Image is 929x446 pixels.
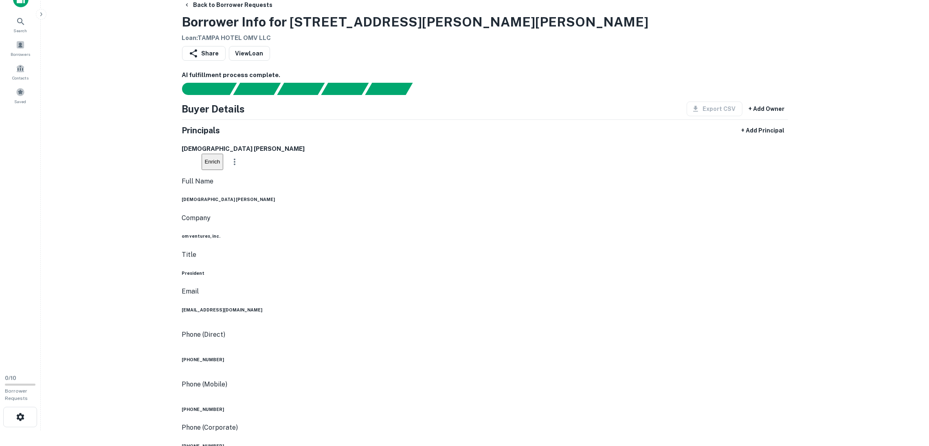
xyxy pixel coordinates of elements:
[182,233,335,239] h6: om ventures, inc.
[182,46,226,61] button: Share
[182,380,228,389] p: Phone (Mobile)
[182,270,335,276] h6: President
[15,98,26,105] span: Saved
[182,330,226,340] p: Phone (Direct)
[182,423,335,433] p: Phone (Corporate)
[182,71,788,80] h6: AI fulfillment process complete.
[888,381,929,420] iframe: Chat Widget
[172,83,233,95] div: Sending borrower request to AI...
[738,123,788,138] button: + Add Principal
[277,83,325,95] div: Documents found, AI parsing details...
[11,51,30,57] span: Borrowers
[233,83,281,95] div: Your request is received and processing...
[5,375,16,381] span: 0 / 10
[182,287,335,296] p: Email
[2,13,38,35] a: Search
[182,213,335,223] p: Company
[182,356,335,363] h6: [PHONE_NUMBER]
[2,61,38,83] a: Contacts
[192,154,198,170] button: Reject
[365,83,413,95] div: Principals found, still searching for contact information. This may take time...
[182,124,220,137] h5: Principals
[2,37,38,59] a: Borrowers
[182,307,335,313] h6: [EMAIL_ADDRESS][DOMAIN_NAME]
[182,406,335,413] h6: [PHONE_NUMBER]
[12,75,29,81] span: Contacts
[182,177,335,186] p: Full Name
[229,46,270,61] a: ViewLoan
[182,250,335,260] p: Title
[182,196,335,203] h6: [DEMOGRAPHIC_DATA] [PERSON_NAME]
[321,83,369,95] div: Principals found, AI now looking for contact information...
[14,27,27,34] span: Search
[182,12,649,32] h3: Borrower Info for [STREET_ADDRESS][PERSON_NAME][PERSON_NAME]
[182,33,649,43] h6: Loan : TAMPA HOTEL OMV LLC
[202,154,224,170] button: Enrich
[5,388,28,401] span: Borrower Requests
[746,102,788,116] button: + Add Owner
[182,144,335,154] h6: [DEMOGRAPHIC_DATA] [PERSON_NAME]
[182,154,189,170] button: Accept
[182,102,245,116] h4: Buyer Details
[2,84,38,106] a: Saved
